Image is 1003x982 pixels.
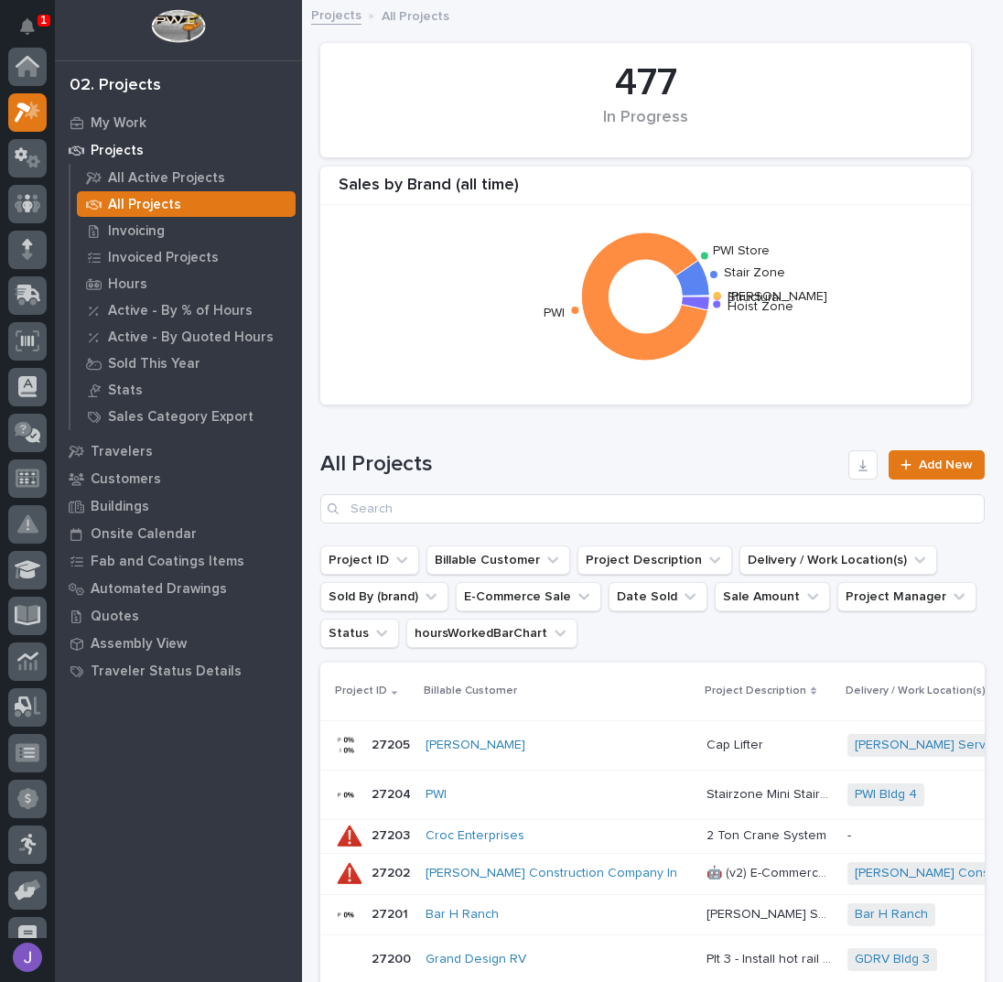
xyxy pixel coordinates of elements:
[91,499,149,515] p: Buildings
[40,14,47,27] p: 1
[70,324,302,350] a: Active - By Quoted Hours
[70,351,302,376] a: Sold This Year
[55,492,302,520] a: Buildings
[837,582,976,611] button: Project Manager
[91,554,244,570] p: Fab and Coatings Items
[372,862,414,881] p: 27202
[335,681,387,701] p: Project ID
[108,197,181,213] p: All Projects
[55,575,302,602] a: Automated Drawings
[55,520,302,547] a: Onsite Calendar
[91,664,242,680] p: Traveler Status Details
[108,409,253,426] p: Sales Category Export
[855,738,1003,753] a: [PERSON_NAME] Service
[426,787,447,803] a: PWI
[706,903,836,923] p: [PERSON_NAME] Shop
[55,630,302,657] a: Assembly View
[855,787,917,803] a: PWI Bldg 4
[151,9,205,43] img: Workspace Logo
[91,143,144,159] p: Projects
[108,250,219,266] p: Invoiced Projects
[406,619,577,648] button: hoursWorkedBarChart
[70,165,302,190] a: All Active Projects
[70,191,302,217] a: All Projects
[70,244,302,270] a: Invoiced Projects
[855,952,930,967] a: GDRV Bldg 3
[55,109,302,136] a: My Work
[91,636,187,653] p: Assembly View
[91,609,139,625] p: Quotes
[577,545,732,575] button: Project Description
[382,5,449,25] p: All Projects
[320,545,419,575] button: Project ID
[70,297,302,323] a: Active - By % of Hours
[91,526,197,543] p: Onsite Calendar
[728,291,793,304] text: Structural …
[55,437,302,465] a: Travelers
[426,952,526,967] a: Grand Design RV
[108,303,253,319] p: Active - By % of Hours
[889,450,985,480] a: Add New
[108,170,225,187] p: All Active Projects
[8,7,47,46] button: Notifications
[91,115,146,132] p: My Work
[706,783,836,803] p: Stairzone Mini Stairs Desktop Mailer
[108,276,147,293] p: Hours
[426,907,499,923] a: Bar H Ranch
[426,828,524,844] a: Croc Enterprises
[320,619,399,648] button: Status
[351,108,940,146] div: In Progress
[55,465,302,492] a: Customers
[320,176,971,206] div: Sales by Brand (all time)
[70,218,302,243] a: Invoicing
[372,903,412,923] p: 27201
[728,290,827,303] text: [PERSON_NAME]
[70,76,161,96] div: 02. Projects
[311,4,361,25] a: Projects
[715,582,830,611] button: Sale Amount
[91,471,161,488] p: Customers
[108,329,274,346] p: Active - By Quoted Hours
[855,907,928,923] a: Bar H Ranch
[372,948,415,967] p: 27200
[23,18,47,48] div: Notifications1
[320,451,841,478] h1: All Projects
[108,223,165,240] p: Invoicing
[706,948,836,967] p: Plt 3 - Install hot rail end caps on the 5 systems & lights/sirens on 2 bridges (floors dept)
[55,657,302,685] a: Traveler Status Details
[426,738,525,753] a: [PERSON_NAME]
[846,681,986,701] p: Delivery / Work Location(s)
[8,938,47,977] button: users-avatar
[724,266,785,279] text: Stair Zone
[739,545,937,575] button: Delivery / Work Location(s)
[706,825,830,844] p: 2 Ton Crane System
[609,582,707,611] button: Date Sold
[351,60,940,106] div: 477
[70,377,302,403] a: Stats
[706,862,836,881] p: 🤖 (v2) E-Commerce Order with Fab Item
[424,681,517,701] p: Billable Customer
[320,582,448,611] button: Sold By (brand)
[426,866,677,881] a: [PERSON_NAME] Construction Company In
[544,308,565,320] text: PWI
[728,300,793,313] text: Hoist Zone
[456,582,601,611] button: E-Commerce Sale
[372,825,414,844] p: 27203
[706,734,767,753] p: Cap Lifter
[372,783,415,803] p: 27204
[55,602,302,630] a: Quotes
[55,547,302,575] a: Fab and Coatings Items
[70,404,302,429] a: Sales Category Export
[91,444,153,460] p: Travelers
[426,545,570,575] button: Billable Customer
[372,734,414,753] p: 27205
[320,494,985,523] input: Search
[91,581,227,598] p: Automated Drawings
[108,383,143,399] p: Stats
[70,271,302,297] a: Hours
[108,356,200,372] p: Sold This Year
[55,136,302,164] a: Projects
[714,244,771,257] text: PWI Store
[705,681,806,701] p: Project Description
